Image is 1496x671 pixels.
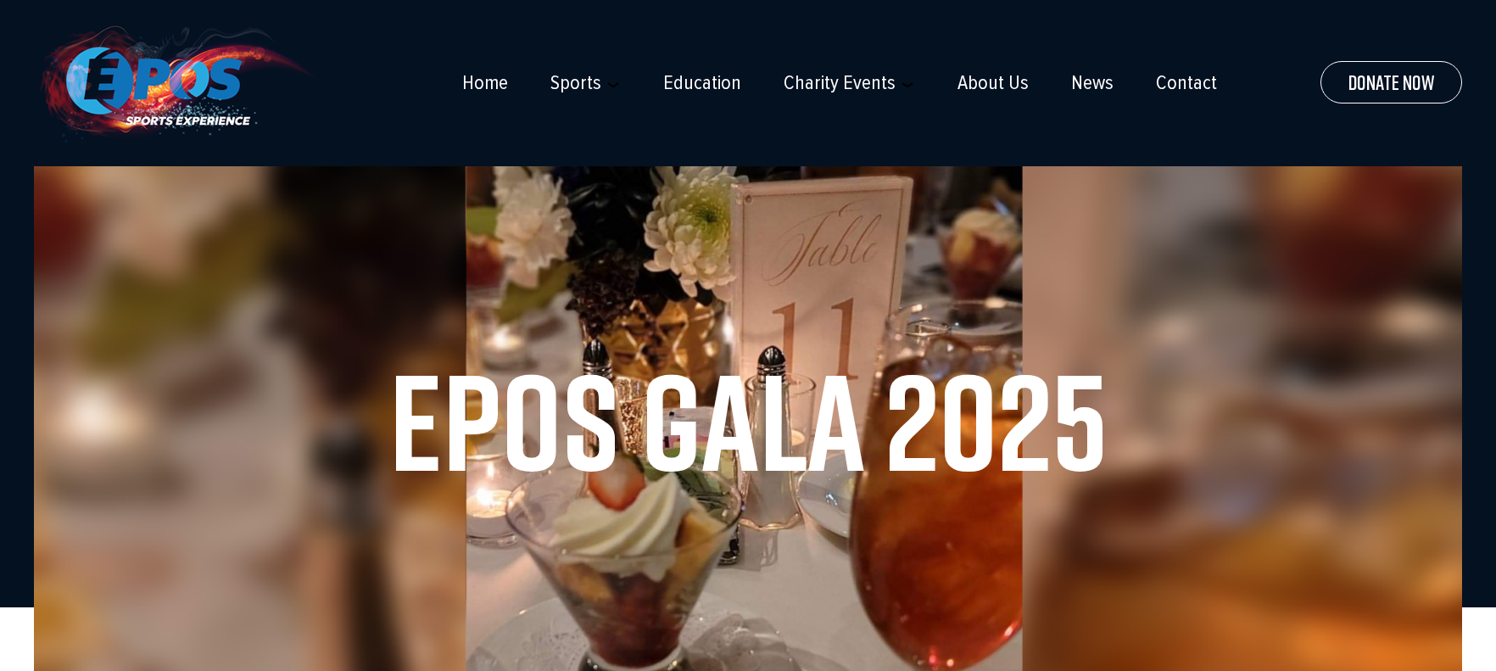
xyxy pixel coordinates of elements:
a: Charity Events [784,71,896,95]
a: About Us [957,71,1029,95]
a: Sports [550,71,601,95]
a: Contact [1156,71,1217,95]
a: Donate Now [1320,61,1462,103]
a: Home [462,71,508,95]
a: News [1071,71,1114,95]
h1: Epos Gala 2025 [68,353,1428,489]
a: Education [663,71,741,95]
